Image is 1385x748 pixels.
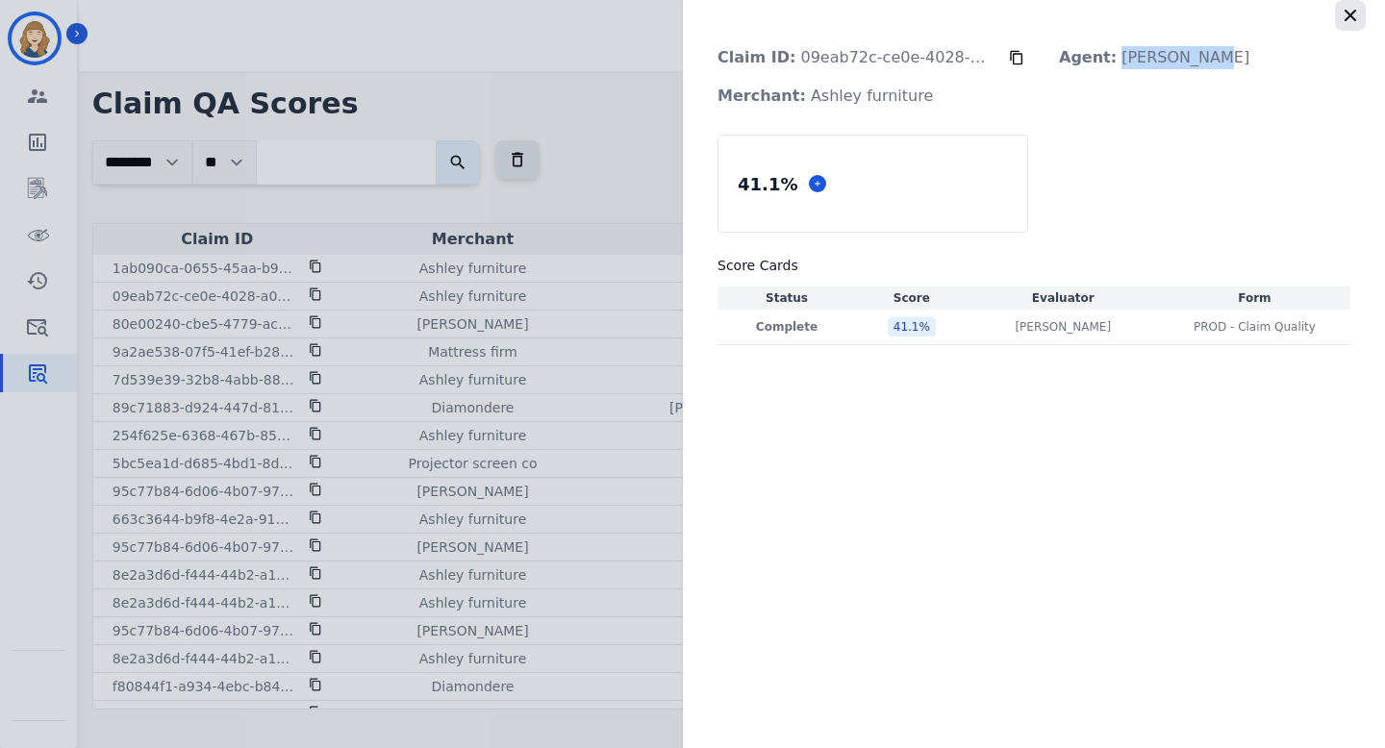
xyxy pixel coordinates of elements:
div: 41.1 % [734,167,801,201]
div: 41.1 % [888,317,936,337]
p: Ashley furniture [702,77,948,115]
span: PROD - Claim Quality [1194,319,1316,335]
p: 09eab72c-ce0e-4028-a0d9-f4e1b965ba3f [702,38,1009,77]
th: Form [1159,287,1350,310]
strong: Agent: [1059,48,1117,66]
p: [PERSON_NAME] [1015,319,1111,335]
th: Status [718,287,856,310]
h3: Score Cards [718,256,1350,275]
strong: Merchant: [718,87,806,105]
p: [PERSON_NAME] [1044,38,1265,77]
strong: Claim ID: [718,48,795,66]
p: Complete [721,319,852,335]
th: Evaluator [968,287,1159,310]
th: Score [856,287,968,310]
